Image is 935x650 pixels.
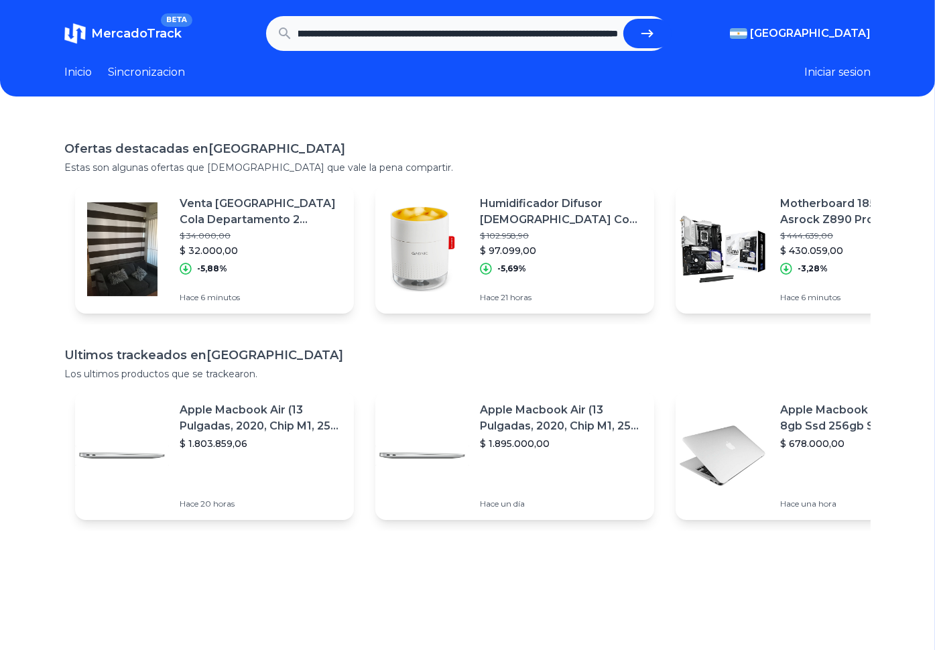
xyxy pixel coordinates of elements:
img: Featured image [375,409,469,503]
a: Sincronizacion [108,64,185,80]
button: Iniciar sesion [804,64,871,80]
a: Inicio [64,64,92,80]
p: -5,88% [197,263,227,274]
img: Featured image [375,202,469,296]
p: Hace 21 horas [480,292,643,303]
button: [GEOGRAPHIC_DATA] [730,25,871,42]
img: MercadoTrack [64,23,86,44]
p: -5,69% [497,263,526,274]
img: Featured image [75,202,169,296]
img: Featured image [676,202,769,296]
p: Venta [GEOGRAPHIC_DATA] Cola Departamento 2 Dormitorios! Super Prolijo! [180,196,343,228]
img: Argentina [730,28,747,39]
p: $ 102.958,90 [480,231,643,241]
p: Humidificador Difusor [DEMOGRAPHIC_DATA] Con [PERSON_NAME] Gadnic 500ml [480,196,643,228]
span: BETA [161,13,192,27]
p: Hace un día [480,499,643,509]
p: Hace 20 horas [180,499,343,509]
span: MercadoTrack [91,26,182,41]
p: Los ultimos productos que se trackearon. [64,367,871,381]
p: $ 34.000,00 [180,231,343,241]
p: $ 97.099,00 [480,244,643,257]
img: Featured image [75,409,169,503]
a: Featured imageApple Macbook Air (13 Pulgadas, 2020, Chip M1, 256 Gb De Ssd, 8 Gb De Ram) - Plata$... [375,391,654,520]
p: -3,28% [798,263,828,274]
a: MercadoTrackBETA [64,23,182,44]
h1: Ultimos trackeados en [GEOGRAPHIC_DATA] [64,346,871,365]
p: $ 32.000,00 [180,244,343,257]
a: Featured imageVenta [GEOGRAPHIC_DATA] Cola Departamento 2 Dormitorios! Super Prolijo!$ 34.000,00$... [75,185,354,314]
span: [GEOGRAPHIC_DATA] [750,25,871,42]
p: $ 1.895.000,00 [480,437,643,450]
h1: Ofertas destacadas en [GEOGRAPHIC_DATA] [64,139,871,158]
p: Apple Macbook Air (13 Pulgadas, 2020, Chip M1, 256 Gb De Ssd, 8 Gb De Ram) - Plata [480,402,643,434]
a: Featured imageApple Macbook Air (13 Pulgadas, 2020, Chip M1, 256 Gb De Ssd, 8 Gb De Ram) - Plata$... [75,391,354,520]
img: Featured image [676,409,769,503]
a: Featured imageHumidificador Difusor [DEMOGRAPHIC_DATA] Con [PERSON_NAME] Gadnic 500ml$ 102.958,90... [375,185,654,314]
p: Hace 6 minutos [180,292,343,303]
p: Apple Macbook Air (13 Pulgadas, 2020, Chip M1, 256 Gb De Ssd, 8 Gb De Ram) - Plata [180,402,343,434]
p: Estas son algunas ofertas que [DEMOGRAPHIC_DATA] que vale la pena compartir. [64,161,871,174]
p: $ 1.803.859,06 [180,437,343,450]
